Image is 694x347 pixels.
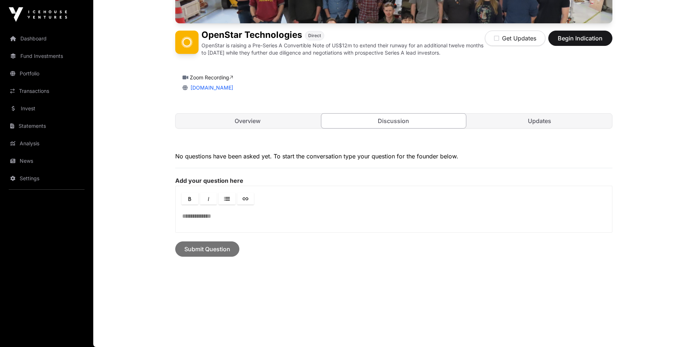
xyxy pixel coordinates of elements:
a: Statements [6,118,87,134]
a: Zoom Recording [190,74,233,80]
img: Icehouse Ventures Logo [9,7,67,22]
a: News [6,153,87,169]
a: Portfolio [6,66,87,82]
a: Overview [176,114,320,128]
a: Discussion [321,113,466,129]
a: [DOMAIN_NAME] [188,84,233,91]
a: Begin Indication [548,38,612,45]
label: Add your question here [175,177,612,184]
a: Updates [467,114,612,128]
a: Bold [181,193,198,205]
a: Settings [6,170,87,186]
p: No questions have been asked yet. To start the conversation type your question for the founder be... [175,152,612,161]
img: OpenStar Technologies [175,31,199,54]
a: Invest [6,100,87,117]
a: Fund Investments [6,48,87,64]
a: Analysis [6,135,87,151]
button: Get Updates [485,31,545,46]
p: OpenStar is raising a Pre-Series A Convertible Note of US$12m to extend their runway for an addit... [201,42,485,56]
button: Begin Indication [548,31,612,46]
h1: OpenStar Technologies [201,31,302,40]
span: Begin Indication [557,34,603,43]
a: Link [237,193,254,205]
a: Italic [200,193,217,205]
a: Lists [219,193,235,205]
nav: Tabs [176,114,612,128]
iframe: Chat Widget [658,312,694,347]
span: Direct [308,33,321,39]
a: Dashboard [6,31,87,47]
a: Transactions [6,83,87,99]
